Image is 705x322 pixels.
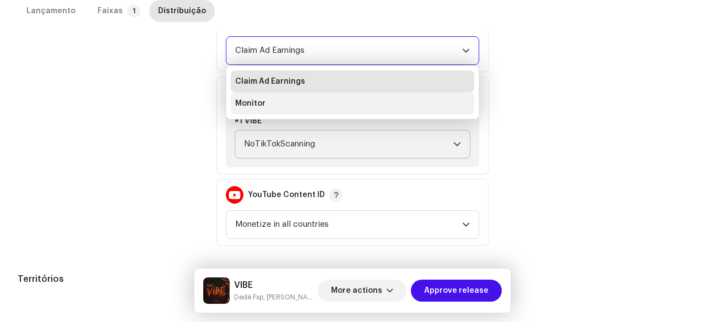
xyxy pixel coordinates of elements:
[234,292,313,303] small: VIBE
[235,117,470,125] div: #1 VIBE
[203,277,230,304] img: 5a7c1e8e-494a-4835-b4ba-65ffd1a6f691
[234,279,313,292] h5: VIBE
[235,98,265,109] span: Monitor
[248,190,325,199] strong: YouTube Content ID
[235,211,462,238] span: Monetize in all countries
[244,130,453,158] span: NoTikTokScanning
[411,280,502,302] button: Approve release
[231,92,474,114] li: Monitor
[424,280,489,302] span: Approve release
[231,70,474,92] li: Claim Ad Earnings
[18,272,199,286] h5: Territórios
[331,280,382,302] span: More actions
[235,37,462,64] span: Claim Ad Earnings
[226,66,479,119] ul: Option List
[462,37,470,64] div: dropdown trigger
[235,76,305,87] span: Claim Ad Earnings
[453,130,461,158] div: dropdown trigger
[462,211,470,238] div: dropdown trigger
[318,280,406,302] button: More actions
